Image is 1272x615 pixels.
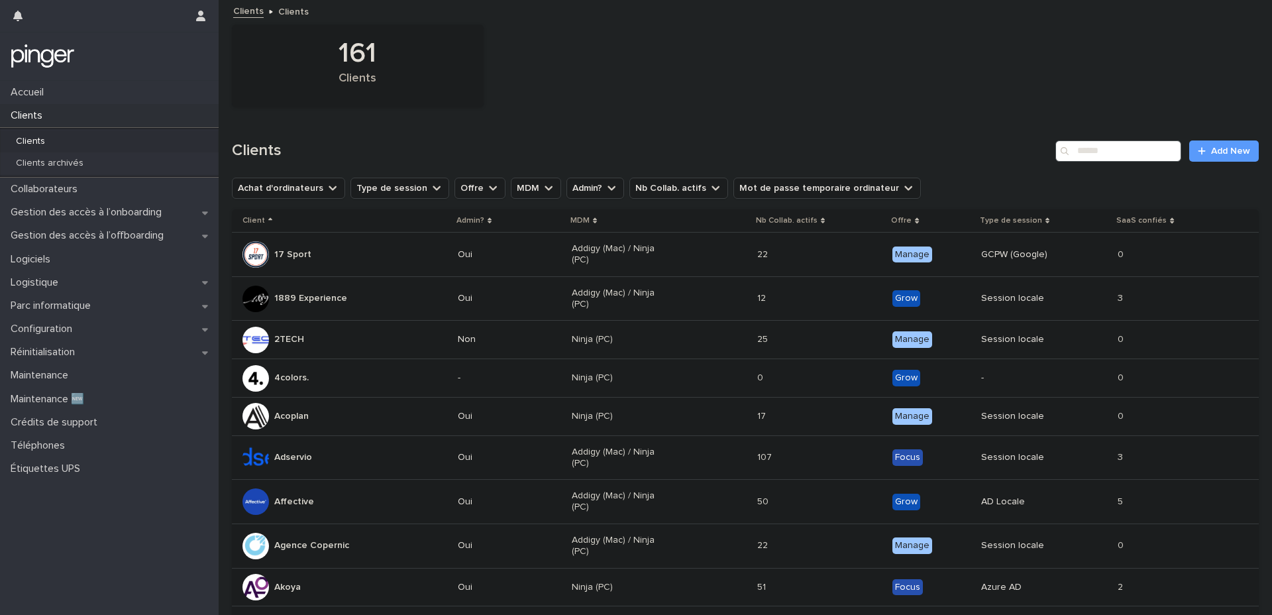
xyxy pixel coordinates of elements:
[511,178,561,199] button: MDM
[566,178,624,199] button: Admin?
[757,537,770,551] p: 22
[757,449,774,463] p: 107
[572,243,666,266] p: Addigy (Mac) / Ninja (PC)
[233,3,264,18] a: Clients
[278,3,309,18] p: Clients
[756,213,818,228] p: Nb Collab. actifs
[981,540,1076,551] p: Session locale
[232,568,1259,606] tr: AkoyaOuiNinja (PC)5151 FocusAzure AD22
[757,247,770,260] p: 22
[572,411,666,422] p: Ninja (PC)
[572,372,666,384] p: Ninja (PC)
[1118,290,1126,304] p: 3
[981,496,1076,508] p: AD Locale
[757,408,768,422] p: 17
[1118,494,1126,508] p: 5
[5,276,69,289] p: Logistique
[981,249,1076,260] p: GCPW (Google)
[1118,449,1126,463] p: 3
[1118,408,1126,422] p: 0
[5,439,76,452] p: Téléphones
[5,346,85,359] p: Réinitialisation
[5,109,53,122] p: Clients
[274,372,309,384] p: 4colors.
[232,359,1259,398] tr: 4colors.-Ninja (PC)00 Grow-00
[981,334,1076,345] p: Session locale
[232,321,1259,359] tr: 2TECHNonNinja (PC)2525 ManageSession locale00
[892,449,923,466] div: Focus
[458,411,553,422] p: Oui
[5,323,83,335] p: Configuration
[733,178,921,199] button: Mot de passe temporaire ordinateur
[757,290,768,304] p: 12
[232,435,1259,480] tr: AdservioOuiAddigy (Mac) / Ninja (PC)107107 FocusSession locale33
[5,183,88,196] p: Collaborateurs
[5,463,91,475] p: Étiquettes UPS
[892,408,932,425] div: Manage
[456,213,484,228] p: Admin?
[892,537,932,554] div: Manage
[274,249,311,260] p: 17 Sport
[458,334,553,345] p: Non
[232,178,345,199] button: Achat d'ordinateurs
[572,334,666,345] p: Ninja (PC)
[892,370,920,386] div: Grow
[5,393,95,406] p: Maintenance 🆕
[5,253,61,266] p: Logiciels
[572,535,666,557] p: Addigy (Mac) / Ninja (PC)
[458,249,553,260] p: Oui
[981,582,1076,593] p: Azure AD
[274,452,312,463] p: Adservio
[757,579,768,593] p: 51
[1118,537,1126,551] p: 0
[5,86,54,99] p: Accueil
[1116,213,1167,228] p: SaaS confiés
[454,178,505,199] button: Offre
[981,372,1076,384] p: -
[892,579,923,596] div: Focus
[629,178,728,199] button: Nb Collab. actifs
[1118,247,1126,260] p: 0
[570,213,590,228] p: MDM
[1118,370,1126,384] p: 0
[1118,331,1126,345] p: 0
[892,247,932,263] div: Manage
[891,213,912,228] p: Offre
[892,494,920,510] div: Grow
[572,582,666,593] p: Ninja (PC)
[5,416,108,429] p: Crédits de support
[892,290,920,307] div: Grow
[458,496,553,508] p: Oui
[274,334,304,345] p: 2TECH
[572,447,666,469] p: Addigy (Mac) / Ninja (PC)
[274,540,349,551] p: Agence Copernic
[892,331,932,348] div: Manage
[458,372,553,384] p: -
[274,293,347,304] p: 1889 Experience
[254,37,461,70] div: 161
[980,213,1042,228] p: Type de session
[981,293,1076,304] p: Session locale
[274,496,314,508] p: Affective
[757,494,771,508] p: 50
[274,411,309,422] p: Acoplan
[1055,140,1181,162] input: Search
[232,524,1259,568] tr: Agence CopernicOuiAddigy (Mac) / Ninja (PC)2222 ManageSession locale00
[757,331,770,345] p: 25
[232,233,1259,277] tr: 17 SportOuiAddigy (Mac) / Ninja (PC)2222 ManageGCPW (Google)00
[458,293,553,304] p: Oui
[274,582,301,593] p: Akoya
[11,43,75,70] img: mTgBEunGTSyRkCgitkcU
[981,452,1076,463] p: Session locale
[1211,146,1250,156] span: Add New
[5,136,56,147] p: Clients
[572,288,666,310] p: Addigy (Mac) / Ninja (PC)
[1189,140,1259,162] a: Add New
[757,370,766,384] p: 0
[458,582,553,593] p: Oui
[5,206,172,219] p: Gestion des accès à l’onboarding
[5,369,79,382] p: Maintenance
[5,158,94,169] p: Clients archivés
[232,276,1259,321] tr: 1889 ExperienceOuiAddigy (Mac) / Ninja (PC)1212 GrowSession locale33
